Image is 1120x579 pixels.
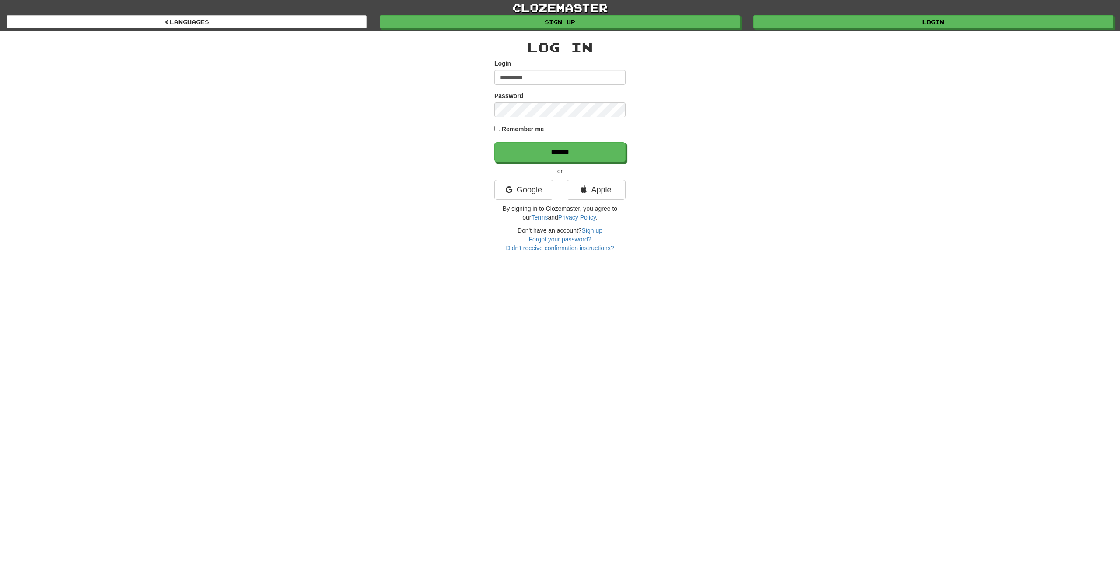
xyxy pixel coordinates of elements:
a: Forgot your password? [528,236,591,243]
label: Remember me [502,125,544,133]
a: Languages [7,15,367,28]
a: Google [494,180,553,200]
a: Sign up [380,15,740,28]
p: or [494,167,626,175]
p: By signing in to Clozemaster, you agree to our and . [494,204,626,222]
a: Privacy Policy [558,214,596,221]
a: Login [753,15,1113,28]
a: Terms [531,214,548,221]
a: Apple [567,180,626,200]
label: Login [494,59,511,68]
div: Don't have an account? [494,226,626,252]
a: Didn't receive confirmation instructions? [506,244,614,251]
a: Sign up [582,227,602,234]
label: Password [494,91,523,100]
h2: Log In [494,40,626,55]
